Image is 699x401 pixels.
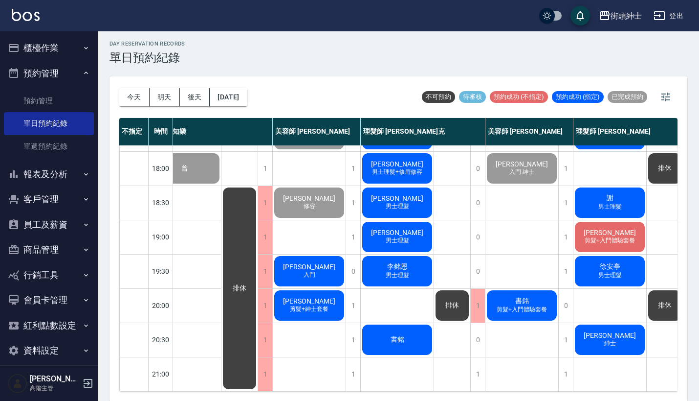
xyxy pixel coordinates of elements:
div: 1 [470,289,485,323]
div: 0 [470,186,485,220]
span: 男士理髮 [596,271,624,280]
button: 員工及薪資 [4,212,94,237]
div: 19:30 [149,254,173,288]
div: 0 [470,323,485,357]
div: 1 [346,357,360,391]
span: 男士理髮 [384,271,411,280]
div: 理髮師 知樂 [148,118,273,145]
h3: 單日預約紀錄 [109,51,185,65]
span: [PERSON_NAME] [582,229,638,236]
button: save [570,6,590,25]
div: 1 [346,323,360,357]
span: [PERSON_NAME] [281,263,337,271]
span: [PERSON_NAME] [494,160,550,168]
span: 已完成預約 [608,93,647,101]
div: 19:00 [149,220,173,254]
span: 男士理髮+修眉修容 [370,168,424,176]
span: 不可預約 [422,93,455,101]
div: 18:30 [149,186,173,220]
div: 1 [258,289,272,323]
span: 排休 [656,301,674,310]
div: 1 [558,357,573,391]
button: 後天 [180,88,210,106]
span: 徐安亭 [598,262,622,271]
div: 1 [258,255,272,288]
span: 修容 [302,202,317,211]
div: 0 [470,220,485,254]
span: 男士理髮 [384,202,411,211]
button: 紅利點數設定 [4,313,94,338]
div: 1 [346,186,360,220]
div: 1 [258,186,272,220]
div: 0 [558,289,573,323]
span: 書銘 [513,297,531,306]
button: [DATE] [210,88,247,106]
span: [PERSON_NAME] [369,229,425,236]
button: 資料設定 [4,338,94,363]
span: 紳士 [602,339,618,348]
button: 會員卡管理 [4,287,94,313]
div: 美容師 [PERSON_NAME] [485,118,573,145]
h2: day Reservation records [109,41,185,47]
span: 入門 [302,271,317,279]
div: 0 [470,152,485,186]
span: [PERSON_NAME] [281,297,337,305]
h5: [PERSON_NAME] [30,374,80,384]
div: 1 [558,255,573,288]
span: [PERSON_NAME] [582,331,638,339]
button: 今天 [119,88,150,106]
span: 待審核 [459,93,486,101]
span: 排休 [656,164,674,173]
button: 預約管理 [4,61,94,86]
a: 單週預約紀錄 [4,135,94,158]
div: 1 [258,220,272,254]
button: 行銷工具 [4,262,94,288]
button: 登出 [650,7,687,25]
div: 1 [346,289,360,323]
span: 曾 [179,164,190,173]
a: 單日預約紀錄 [4,112,94,135]
div: 1 [470,357,485,391]
div: 1 [258,323,272,357]
div: 21:00 [149,357,173,391]
div: 20:30 [149,323,173,357]
img: Person [8,374,27,393]
button: 報表及分析 [4,162,94,187]
span: 剪髮+紳士套餐 [288,305,330,313]
span: 預約成功 (不指定) [490,93,548,101]
div: 18:00 [149,151,173,186]
span: 排休 [231,284,248,293]
div: 20:00 [149,288,173,323]
div: 1 [558,186,573,220]
span: 書銘 [389,335,406,344]
span: [PERSON_NAME] [369,160,425,168]
div: 1 [346,152,360,186]
div: 0 [470,255,485,288]
span: 男士理髮 [384,236,411,245]
div: 1 [558,220,573,254]
div: 美容師 [PERSON_NAME] [273,118,361,145]
span: 剪髮+入門體驗套餐 [495,306,549,314]
div: 1 [258,357,272,391]
span: [PERSON_NAME] [369,194,425,202]
div: 1 [258,152,272,186]
img: Logo [12,9,40,21]
p: 高階主管 [30,384,80,393]
div: 1 [558,323,573,357]
button: 街頭紳士 [595,6,646,26]
button: 櫃檯作業 [4,35,94,61]
div: 時間 [149,118,173,145]
div: 1 [558,152,573,186]
span: 謝 [605,194,615,203]
div: 1 [346,220,360,254]
button: 商品管理 [4,237,94,262]
span: 男士理髮 [596,203,624,211]
button: 客戶管理 [4,187,94,212]
div: 理髮師 [PERSON_NAME]克 [361,118,485,145]
span: 預約成功 (指定) [552,93,604,101]
div: 不指定 [119,118,149,145]
div: 0 [346,255,360,288]
div: 理髮師 [PERSON_NAME] [573,118,698,145]
span: 排休 [443,301,461,310]
span: [PERSON_NAME] [281,194,337,202]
